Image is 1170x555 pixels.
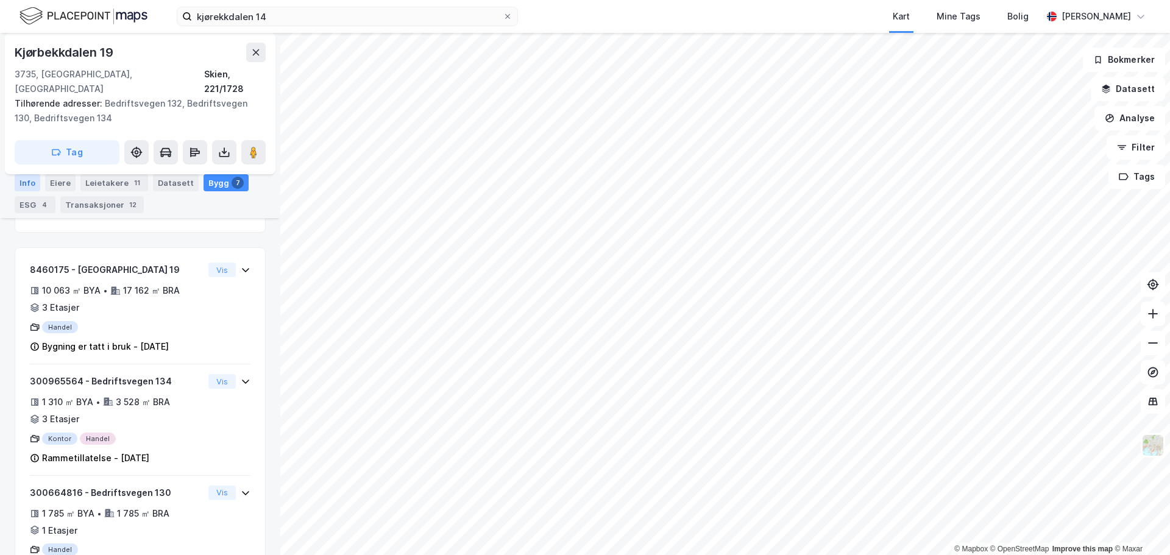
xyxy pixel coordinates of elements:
[116,395,170,409] div: 3 528 ㎡ BRA
[96,397,101,407] div: •
[1007,9,1029,24] div: Bolig
[15,67,204,96] div: 3735, [GEOGRAPHIC_DATA], [GEOGRAPHIC_DATA]
[45,174,76,191] div: Eiere
[1108,164,1165,189] button: Tags
[42,523,77,538] div: 1 Etasjer
[19,5,147,27] img: logo.f888ab2527a4732fd821a326f86c7f29.svg
[15,140,119,164] button: Tag
[954,545,988,553] a: Mapbox
[15,96,256,125] div: Bedriftsvegen 132, Bedriftsvegen 130, Bedriftsvegen 134
[1083,48,1165,72] button: Bokmerker
[153,174,199,191] div: Datasett
[42,283,101,298] div: 10 063 ㎡ BYA
[15,98,105,108] span: Tilhørende adresser:
[893,9,910,24] div: Kart
[30,486,204,500] div: 300664816 - Bedriftsvegen 130
[204,67,266,96] div: Skien, 221/1728
[1109,497,1170,555] iframe: Chat Widget
[192,7,503,26] input: Søk på adresse, matrikkel, gårdeiere, leietakere eller personer
[30,374,204,389] div: 300965564 - Bedriftsvegen 134
[15,43,116,62] div: Kjørbekkdalen 19
[208,263,236,277] button: Vis
[117,506,169,521] div: 1 785 ㎡ BRA
[937,9,980,24] div: Mine Tags
[42,395,93,409] div: 1 310 ㎡ BYA
[42,300,79,315] div: 3 Etasjer
[990,545,1049,553] a: OpenStreetMap
[42,506,94,521] div: 1 785 ㎡ BYA
[42,451,149,465] div: Rammetillatelse - [DATE]
[42,412,79,426] div: 3 Etasjer
[97,509,102,518] div: •
[15,196,55,213] div: ESG
[1094,106,1165,130] button: Analyse
[1107,135,1165,160] button: Filter
[60,196,144,213] div: Transaksjoner
[103,286,108,295] div: •
[208,374,236,389] button: Vis
[123,283,180,298] div: 17 162 ㎡ BRA
[1141,434,1165,457] img: Z
[232,177,244,189] div: 7
[204,174,249,191] div: Bygg
[1091,77,1165,101] button: Datasett
[30,263,204,277] div: 8460175 - [GEOGRAPHIC_DATA] 19
[131,177,143,189] div: 11
[80,174,148,191] div: Leietakere
[1109,497,1170,555] div: Kontrollprogram for chat
[15,174,40,191] div: Info
[1052,545,1113,553] a: Improve this map
[38,199,51,211] div: 4
[208,486,236,500] button: Vis
[42,339,169,354] div: Bygning er tatt i bruk - [DATE]
[1062,9,1131,24] div: [PERSON_NAME]
[127,199,139,211] div: 12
